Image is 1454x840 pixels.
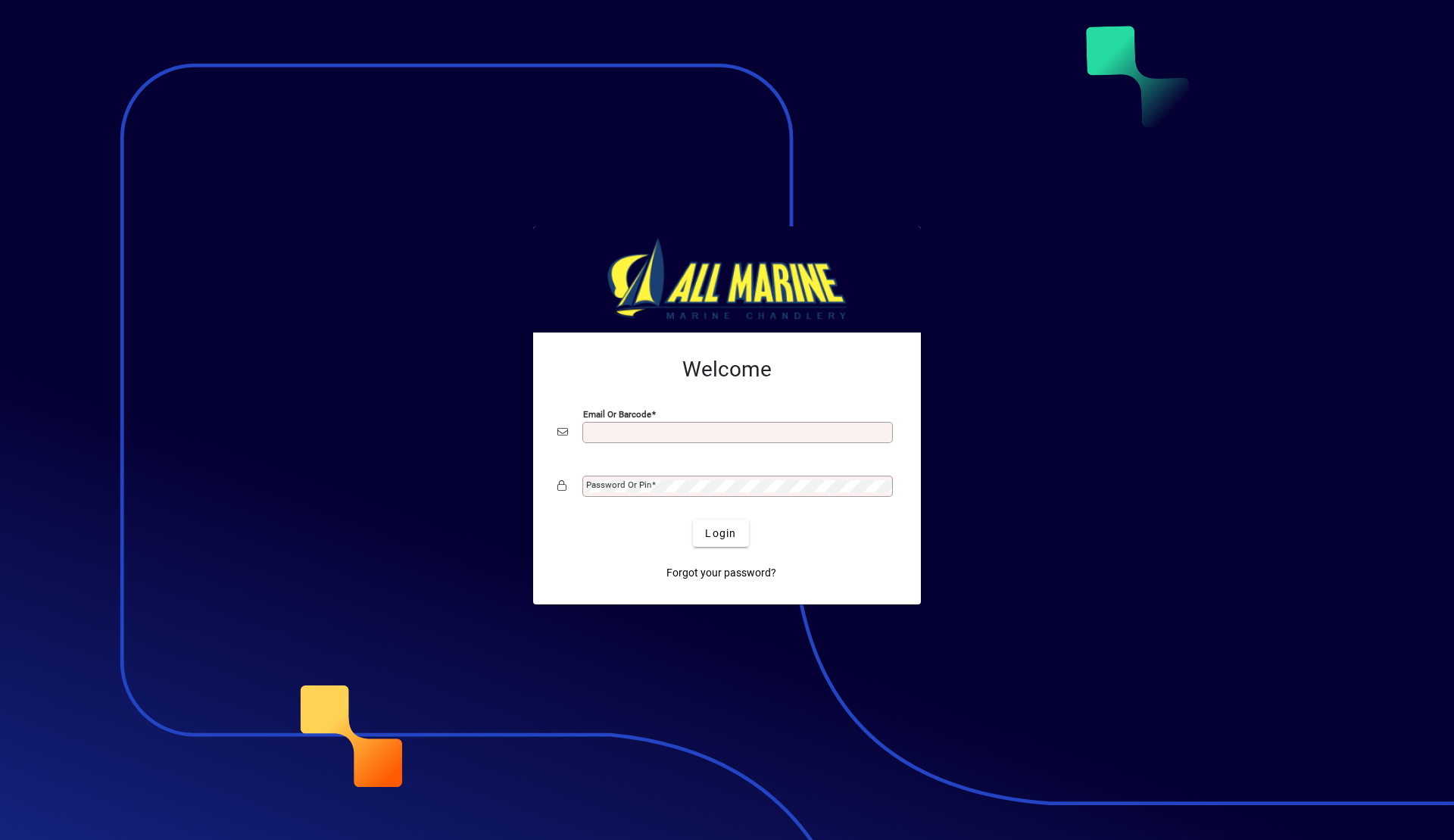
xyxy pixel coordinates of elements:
[557,357,897,383] h2: Welcome
[583,409,651,420] mat-label: Email or Barcode
[666,565,776,581] span: Forgot your password?
[586,479,651,490] mat-label: Password or Pin
[705,526,736,542] span: Login
[693,520,748,547] button: Login
[660,559,782,586] a: Forgot your password?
